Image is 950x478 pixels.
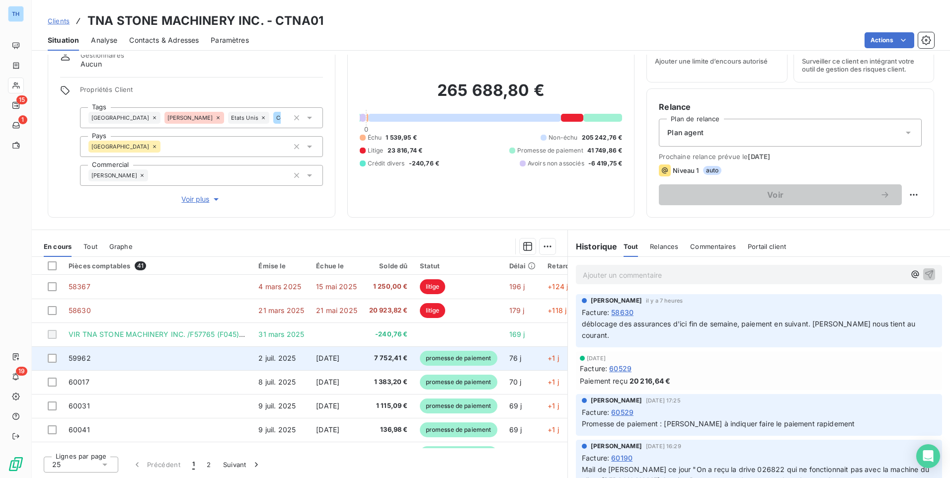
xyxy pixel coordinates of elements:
span: 0 [364,125,368,133]
span: [PERSON_NAME] [591,442,642,451]
span: 59962 [69,354,91,362]
span: Facture : [582,407,609,417]
span: [PERSON_NAME] [591,396,642,405]
span: 23 816,74 € [388,146,423,155]
span: 60041 [69,425,90,434]
span: Non-échu [549,133,577,142]
span: 15 [16,95,27,104]
button: 1 [186,454,201,475]
span: 60190 [611,453,633,463]
span: [GEOGRAPHIC_DATA] [91,115,150,121]
span: 20 216,64 € [630,376,671,386]
span: -240,76 € [409,159,439,168]
div: TH [8,6,24,22]
span: 136,98 € [369,425,408,435]
span: +1 j [548,354,559,362]
span: promesse de paiement [420,446,497,461]
div: Échue le [316,262,357,270]
span: 8 juil. 2025 [258,378,296,386]
span: Avoirs non associés [528,159,584,168]
span: déblocage des assurances d'ici fin de semaine, paiement en suivant. [PERSON_NAME] nous tient au c... [582,319,917,339]
span: 60017 [69,378,89,386]
button: Actions [865,32,914,48]
button: 2 [201,454,217,475]
span: 58367 [69,282,90,291]
h6: Historique [568,240,618,252]
span: Propriétés Client [80,85,323,99]
span: Crédit divers [368,159,405,168]
span: Aucun [80,59,102,69]
div: Pièces comptables [69,261,246,270]
span: Promesse de paiement [517,146,583,155]
span: [DATE] [587,355,606,361]
span: 1 539,95 € [386,133,417,142]
span: Commentaires [690,242,736,250]
span: litige [420,303,446,318]
span: Litige [368,146,384,155]
button: Précédent [126,454,186,475]
span: Clients [48,17,70,25]
img: Logo LeanPay [8,456,24,472]
span: 169 j [509,330,525,338]
span: 41 749,86 € [587,146,623,155]
span: [PERSON_NAME] [591,296,642,305]
span: En cours [44,242,72,250]
span: -240,76 € [369,329,408,339]
span: [DATE] [316,401,339,410]
span: Facture : [582,453,609,463]
h6: Relance [659,101,922,113]
span: Relances [650,242,678,250]
div: Open Intercom Messenger [916,444,940,468]
span: [DATE] [316,378,339,386]
span: VIR TNA STONE MACHINERY INC. /F57765 (F045) TROP PERCU [69,330,286,338]
h3: TNA STONE MACHINERY INC. - CTNA01 [87,12,323,30]
span: promesse de paiement [420,375,497,390]
span: litige [420,279,446,294]
span: 1 250,00 € [369,282,408,292]
span: Paiement reçu [580,376,628,386]
span: [DATE] [316,354,339,362]
div: Émise le [258,262,304,270]
input: Ajouter une valeur [160,142,168,151]
span: +1 j [548,401,559,410]
span: 58630 [69,306,91,315]
span: 25 [52,460,61,470]
span: Voir plus [181,194,221,204]
span: 1 [18,115,27,124]
span: +118 j [548,306,566,315]
span: [GEOGRAPHIC_DATA] [91,144,150,150]
span: [DATE] 17:25 [646,398,681,403]
span: 7 752,41 € [369,353,408,363]
span: Analyse [91,35,117,45]
input: Ajouter une valeur [148,171,156,180]
input: Ajouter une valeur [281,113,289,122]
span: Cedric VDB [276,115,307,121]
span: Etats Unis [231,115,259,121]
span: 21 mai 2025 [316,306,357,315]
span: 9 juil. 2025 [258,401,296,410]
span: [PERSON_NAME] [91,172,137,178]
span: Tout [83,242,97,250]
span: 31 mars 2025 [258,330,304,338]
span: +124 j [548,282,568,291]
span: Promesse de paiement : [PERSON_NAME] à indiquer faire le paiement rapidement [582,419,855,428]
button: Voir plus [80,194,323,205]
span: [DATE] [748,153,770,160]
span: 196 j [509,282,525,291]
span: 20 923,82 € [369,306,408,316]
span: Surveiller ce client en intégrant votre outil de gestion des risques client. [802,57,926,73]
span: 21 mars 2025 [258,306,304,315]
a: Clients [48,16,70,26]
button: Voir [659,184,902,205]
span: Tout [624,242,638,250]
span: 60031 [69,401,90,410]
span: +1 j [548,425,559,434]
div: Statut [420,262,497,270]
span: [PERSON_NAME] [167,115,213,121]
span: 4 mars 2025 [258,282,301,291]
span: 69 j [509,425,522,434]
span: Voir [671,191,880,199]
span: promesse de paiement [420,422,497,437]
h2: 265 688,80 € [360,80,623,110]
span: 179 j [509,306,525,315]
